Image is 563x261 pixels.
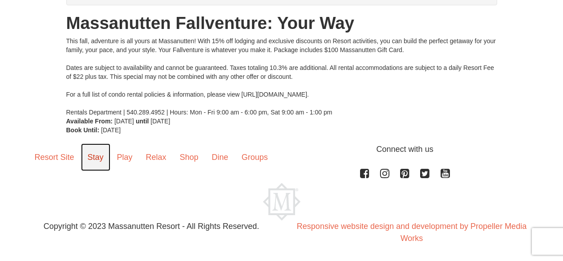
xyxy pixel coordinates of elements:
a: Dine [205,143,235,171]
strong: Book Until: [66,126,100,134]
p: Copyright © 2023 Massanutten Resort - All Rights Reserved. [21,220,282,232]
a: Groups [235,143,275,171]
span: [DATE] [101,126,121,134]
img: Massanutten Resort Logo [263,183,300,220]
a: Resort Site [28,143,81,171]
a: Play [110,143,139,171]
a: Relax [139,143,173,171]
a: Shop [173,143,205,171]
div: This fall, adventure is all yours at Massanutten! With 15% off lodging and exclusive discounts on... [66,37,497,117]
a: Responsive website design and development by Propeller Media Works [297,222,527,243]
p: Connect with us [28,143,535,155]
span: [DATE] [150,118,170,125]
a: Stay [81,143,110,171]
strong: Available From: [66,118,113,125]
strong: until [136,118,149,125]
span: [DATE] [114,118,134,125]
h1: Massanutten Fallventure: Your Way [66,14,497,32]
